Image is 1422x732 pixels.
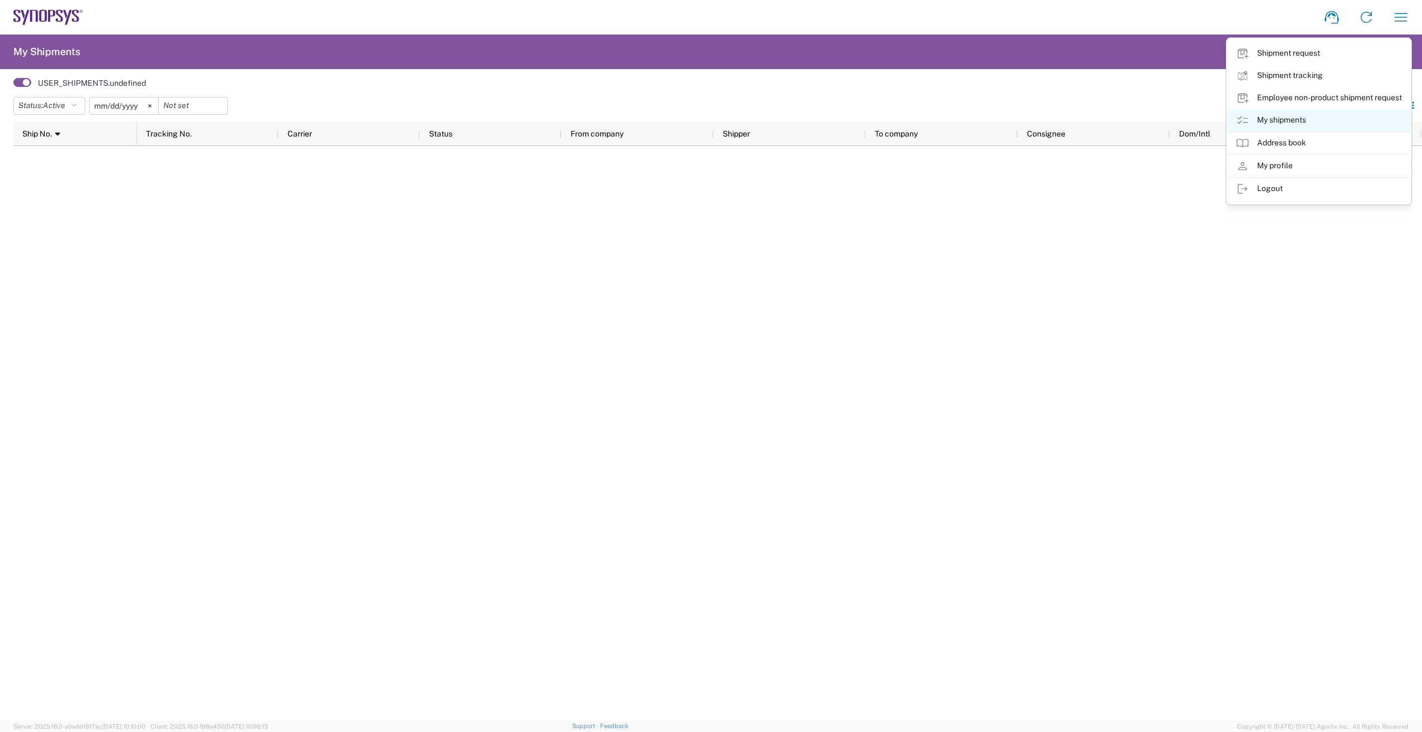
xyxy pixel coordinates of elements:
[1227,155,1411,177] a: My profile
[1227,87,1411,109] a: Employee non-product shipment request
[1227,178,1411,200] a: Logout
[429,129,452,138] span: Status
[875,129,918,138] span: To company
[1179,129,1210,138] span: Dom/Intl
[13,723,145,730] span: Server: 2025.18.0-a0edd1917ac
[150,723,268,730] span: Client: 2025.18.0-198a450
[723,129,750,138] span: Shipper
[225,723,268,730] span: [DATE] 10:06:13
[1237,721,1409,731] span: Copyright © [DATE]-[DATE] Agistix Inc., All Rights Reserved
[102,723,145,730] span: [DATE] 10:10:00
[572,723,600,729] a: Support
[288,129,312,138] span: Carrier
[600,723,629,729] a: Feedback
[38,78,146,88] label: USER_SHIPMENTS.undefined
[90,97,158,114] input: Not set
[13,45,80,58] h2: My Shipments
[13,97,85,115] button: Status:Active
[1227,42,1411,65] a: Shipment request
[146,129,192,138] span: Tracking No.
[571,129,624,138] span: From company
[22,129,52,138] span: Ship No.
[43,101,65,110] span: Active
[1227,65,1411,87] a: Shipment tracking
[1227,132,1411,154] a: Address book
[1027,129,1065,138] span: Consignee
[1227,109,1411,131] a: My shipments
[159,97,227,114] input: Not set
